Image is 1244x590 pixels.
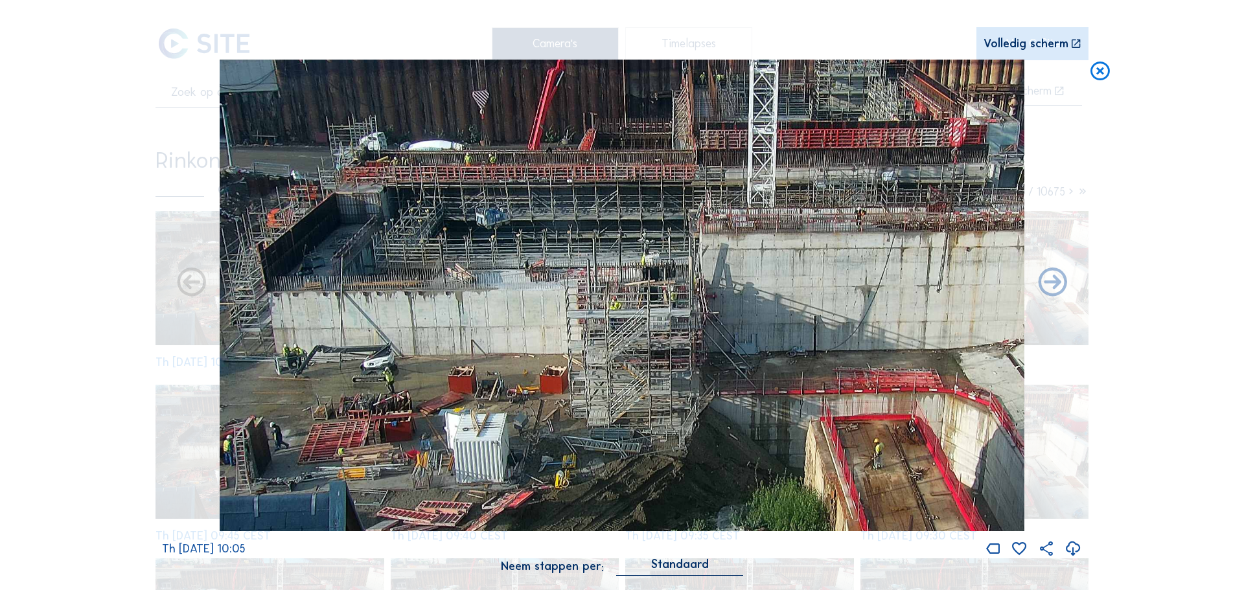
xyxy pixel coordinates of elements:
i: Back [1035,266,1070,301]
div: Standaard [651,558,709,570]
div: Neem stappen per: [501,561,604,573]
img: Image [220,60,1025,532]
span: Th [DATE] 10:05 [162,541,246,556]
div: Volledig scherm [984,38,1068,51]
div: Standaard [616,558,743,576]
i: Forward [174,266,209,301]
